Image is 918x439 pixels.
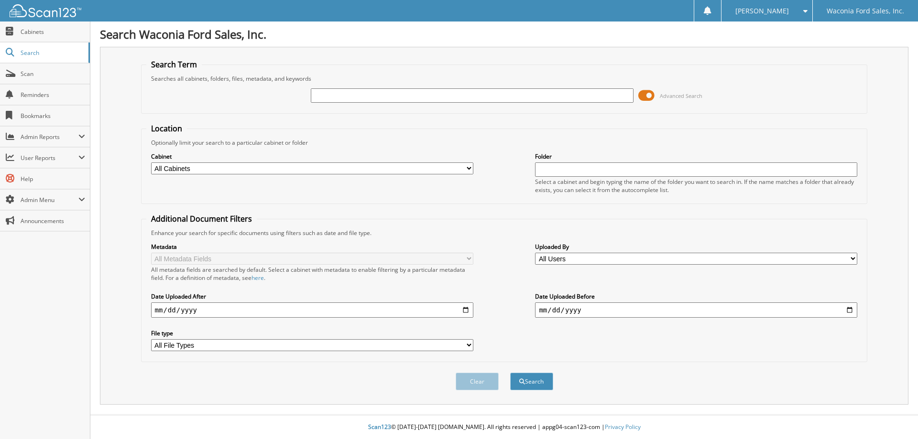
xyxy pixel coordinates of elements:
span: Admin Menu [21,196,78,204]
span: Advanced Search [660,92,702,99]
span: Bookmarks [21,112,85,120]
legend: Additional Document Filters [146,214,257,224]
button: Clear [456,373,499,390]
span: Announcements [21,217,85,225]
label: Metadata [151,243,473,251]
span: Scan123 [368,423,391,431]
div: Optionally limit your search to a particular cabinet or folder [146,139,863,147]
legend: Search Term [146,59,202,70]
span: Reminders [21,91,85,99]
div: Select a cabinet and begin typing the name of the folder you want to search in. If the name match... [535,178,857,194]
span: Admin Reports [21,133,78,141]
label: Date Uploaded After [151,292,473,300]
a: here [251,274,264,282]
a: Privacy Policy [605,423,641,431]
input: start [151,302,473,318]
h1: Search Waconia Ford Sales, Inc. [100,26,908,42]
div: Enhance your search for specific documents using filters such as date and file type. [146,229,863,237]
label: File type [151,329,473,337]
label: Folder [535,152,857,161]
div: Searches all cabinets, folders, files, metadata, and keywords [146,75,863,83]
span: Help [21,175,85,183]
button: Search [510,373,553,390]
label: Cabinet [151,152,473,161]
input: end [535,302,857,318]
label: Uploaded By [535,243,857,251]
span: User Reports [21,154,78,162]
span: Scan [21,70,85,78]
div: All metadata fields are searched by default. Select a cabinet with metadata to enable filtering b... [151,266,473,282]
label: Date Uploaded Before [535,292,857,300]
img: scan123-logo-white.svg [10,4,81,17]
span: [PERSON_NAME] [735,8,789,14]
span: Search [21,49,84,57]
span: Cabinets [21,28,85,36]
legend: Location [146,123,187,134]
iframe: Chat Widget [870,393,918,439]
span: Waconia Ford Sales, Inc. [827,8,904,14]
div: © [DATE]-[DATE] [DOMAIN_NAME]. All rights reserved | appg04-scan123-com | [90,416,918,439]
